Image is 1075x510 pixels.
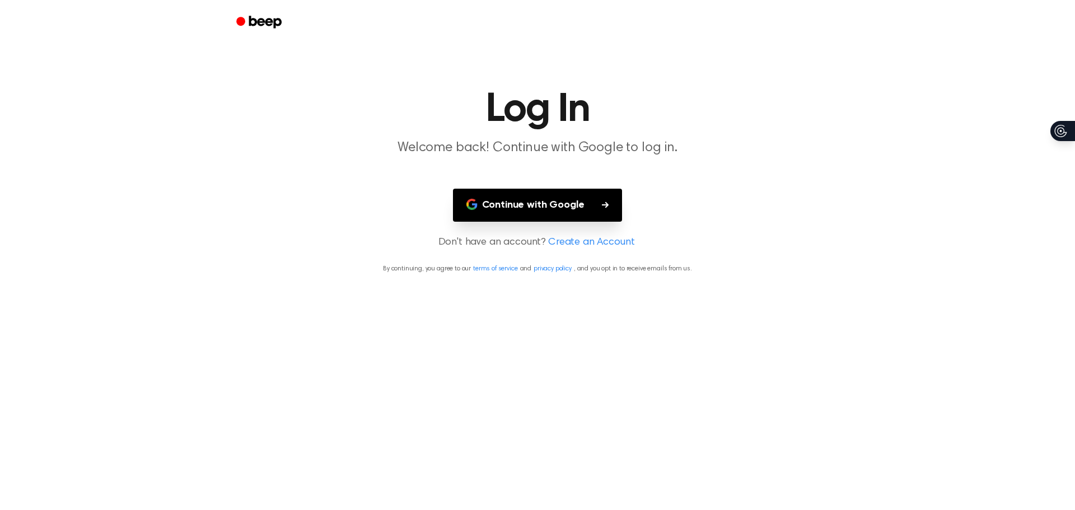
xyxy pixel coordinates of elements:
p: Welcome back! Continue with Google to log in. [322,139,752,157]
h1: Log In [251,90,824,130]
a: Beep [228,12,292,34]
p: Don't have an account? [13,235,1062,250]
a: privacy policy [534,265,572,272]
a: terms of service [473,265,517,272]
button: Continue with Google [453,189,623,222]
p: By continuing, you agree to our and , and you opt in to receive emails from us. [13,264,1062,274]
a: Create an Account [548,235,634,250]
